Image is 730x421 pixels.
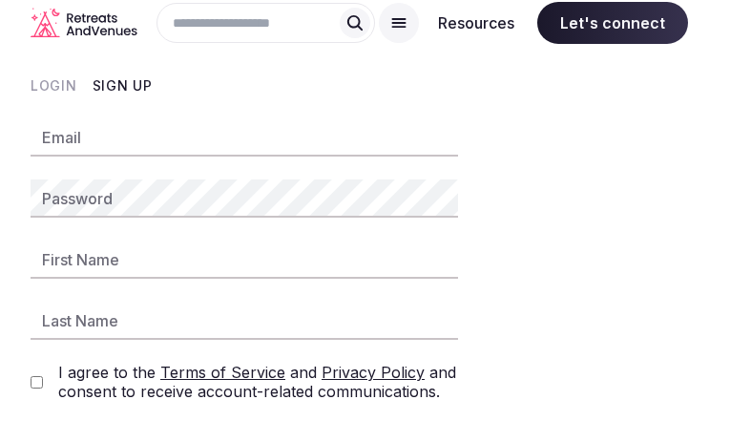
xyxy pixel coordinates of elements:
[423,2,530,44] button: Resources
[31,8,137,37] svg: Retreats and Venues company logo
[31,76,77,95] button: Login
[160,363,285,382] a: Terms of Service
[93,76,153,95] button: Sign Up
[58,363,458,401] label: I agree to the and and consent to receive account-related communications.
[322,363,425,382] a: Privacy Policy
[31,8,137,37] a: Visit the homepage
[537,2,688,44] span: Let's connect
